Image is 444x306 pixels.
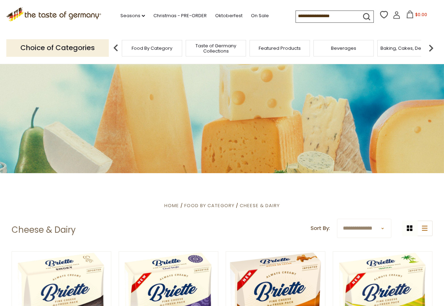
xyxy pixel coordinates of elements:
[424,41,438,55] img: next arrow
[188,43,244,54] a: Taste of Germany Collections
[120,12,145,20] a: Seasons
[331,46,356,51] a: Beverages
[251,12,269,20] a: On Sale
[184,202,234,209] a: Food By Category
[164,202,179,209] a: Home
[240,202,280,209] a: Cheese & Dairy
[109,41,123,55] img: previous arrow
[6,39,109,56] p: Choice of Categories
[259,46,301,51] a: Featured Products
[415,12,427,18] span: $0.00
[402,11,432,21] button: $0.00
[380,46,435,51] a: Baking, Cakes, Desserts
[215,12,243,20] a: Oktoberfest
[12,225,76,235] h1: Cheese & Dairy
[153,12,207,20] a: Christmas - PRE-ORDER
[132,46,172,51] a: Food By Category
[311,224,330,233] label: Sort By:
